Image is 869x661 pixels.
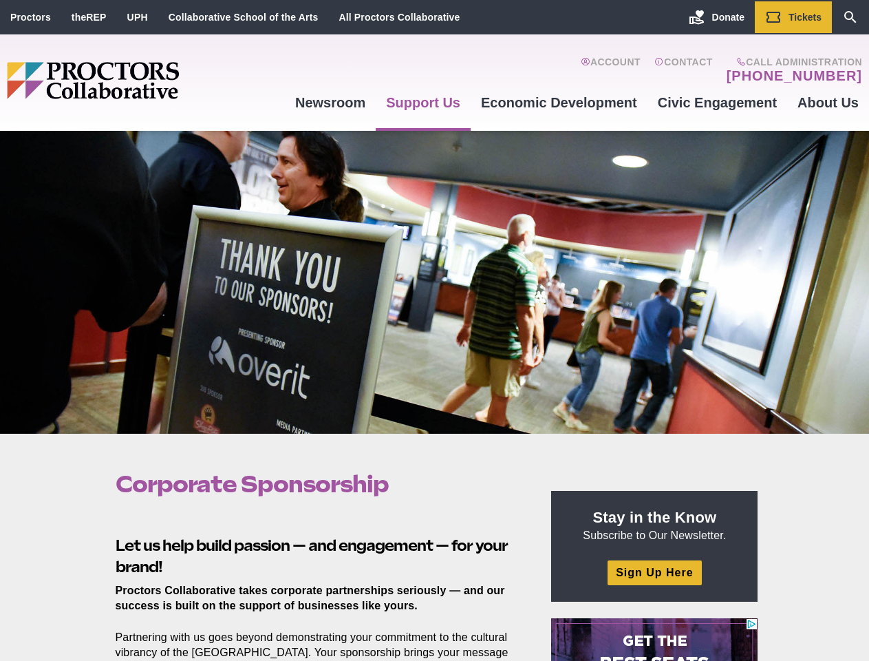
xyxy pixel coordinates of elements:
a: Civic Engagement [647,84,787,121]
a: All Proctors Collaborative [339,12,460,23]
a: About Us [787,84,869,121]
a: Donate [678,1,755,33]
a: UPH [127,12,148,23]
a: Sign Up Here [608,560,701,585]
a: Collaborative School of the Arts [169,12,319,23]
a: Economic Development [471,84,647,121]
a: Support Us [376,84,471,121]
strong: Proctors Collaborative takes corporate partnerships seriously — and our success is built on the s... [116,585,505,611]
span: Donate [712,12,744,23]
a: Search [832,1,869,33]
img: Proctors logo [7,62,285,99]
h1: Corporate Sponsorship [116,471,520,497]
strong: Stay in the Know [593,509,717,526]
span: Tickets [788,12,822,23]
span: Call Administration [722,56,862,67]
p: Subscribe to Our Newsletter. [568,507,741,543]
a: Newsroom [285,84,376,121]
a: Proctors [10,12,51,23]
a: theREP [72,12,107,23]
a: Contact [654,56,713,84]
a: Account [581,56,641,84]
a: [PHONE_NUMBER] [727,67,862,84]
h2: Let us help build passion — and engagement — for your brand! [116,514,520,577]
a: Tickets [755,1,832,33]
